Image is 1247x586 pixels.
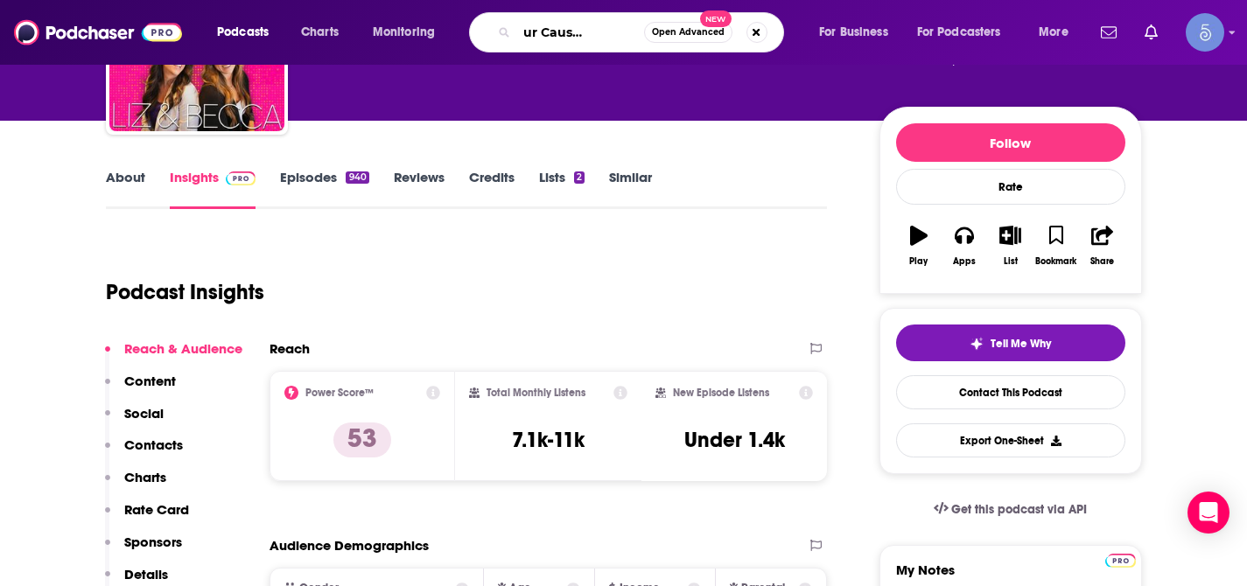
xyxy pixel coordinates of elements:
[1094,17,1124,47] a: Show notifications dropdown
[909,256,928,267] div: Play
[226,171,256,185] img: Podchaser Pro
[469,169,515,209] a: Credits
[896,423,1125,457] button: Export One-Sheet
[1039,20,1068,45] span: More
[124,340,242,357] p: Reach & Audience
[14,16,182,49] img: Podchaser - Follow, Share and Rate Podcasts
[361,18,458,46] button: open menu
[539,169,585,209] a: Lists2
[609,169,652,209] a: Similar
[1105,554,1136,568] img: Podchaser Pro
[105,340,242,373] button: Reach & Audience
[105,436,183,469] button: Contacts
[673,387,769,399] h2: New Episode Listens
[170,169,256,209] a: InsightsPodchaser Pro
[333,422,391,457] p: 53
[684,427,785,453] h3: Under 1.4k
[700,10,732,27] span: New
[512,427,585,453] h3: 7.1k-11k
[301,20,339,45] span: Charts
[305,387,374,399] h2: Power Score™
[917,20,1001,45] span: For Podcasters
[280,169,368,209] a: Episodes940
[290,18,349,46] a: Charts
[574,171,585,184] div: 2
[106,169,145,209] a: About
[1033,214,1079,277] button: Bookmark
[920,488,1102,531] a: Get this podcast via API
[487,387,585,399] h2: Total Monthly Listens
[896,169,1125,205] div: Rate
[124,534,182,550] p: Sponsors
[1026,18,1090,46] button: open menu
[896,123,1125,162] button: Follow
[1035,256,1076,267] div: Bookmark
[124,405,164,422] p: Social
[1186,13,1224,52] button: Show profile menu
[906,18,1026,46] button: open menu
[1187,492,1229,534] div: Open Intercom Messenger
[105,469,166,501] button: Charts
[105,534,182,566] button: Sponsors
[1105,551,1136,568] a: Pro website
[1186,13,1224,52] img: User Profile
[819,20,888,45] span: For Business
[644,22,732,43] button: Open AdvancedNew
[1079,214,1124,277] button: Share
[953,256,976,267] div: Apps
[1138,17,1165,47] a: Show notifications dropdown
[373,20,435,45] span: Monitoring
[105,405,164,437] button: Social
[205,18,291,46] button: open menu
[652,28,725,37] span: Open Advanced
[1090,256,1114,267] div: Share
[394,169,445,209] a: Reviews
[1186,13,1224,52] span: Logged in as Spiral5-G1
[942,214,987,277] button: Apps
[124,373,176,389] p: Content
[217,20,269,45] span: Podcasts
[124,501,189,518] p: Rate Card
[124,469,166,485] p: Charts
[970,337,984,351] img: tell me why sparkle
[991,337,1051,351] span: Tell Me Why
[807,18,910,46] button: open menu
[106,279,264,305] h1: Podcast Insights
[486,12,801,52] div: Search podcasts, credits, & more...
[346,171,368,184] div: 940
[987,214,1033,277] button: List
[270,340,310,357] h2: Reach
[124,566,168,583] p: Details
[105,501,189,534] button: Rate Card
[270,537,429,554] h2: Audience Demographics
[124,436,183,453] p: Contacts
[896,214,942,277] button: Play
[896,375,1125,409] a: Contact This Podcast
[517,18,644,46] input: Search podcasts, credits, & more...
[105,373,176,405] button: Content
[951,502,1087,517] span: Get this podcast via API
[1004,256,1018,267] div: List
[896,324,1125,361] button: tell me why sparkleTell Me Why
